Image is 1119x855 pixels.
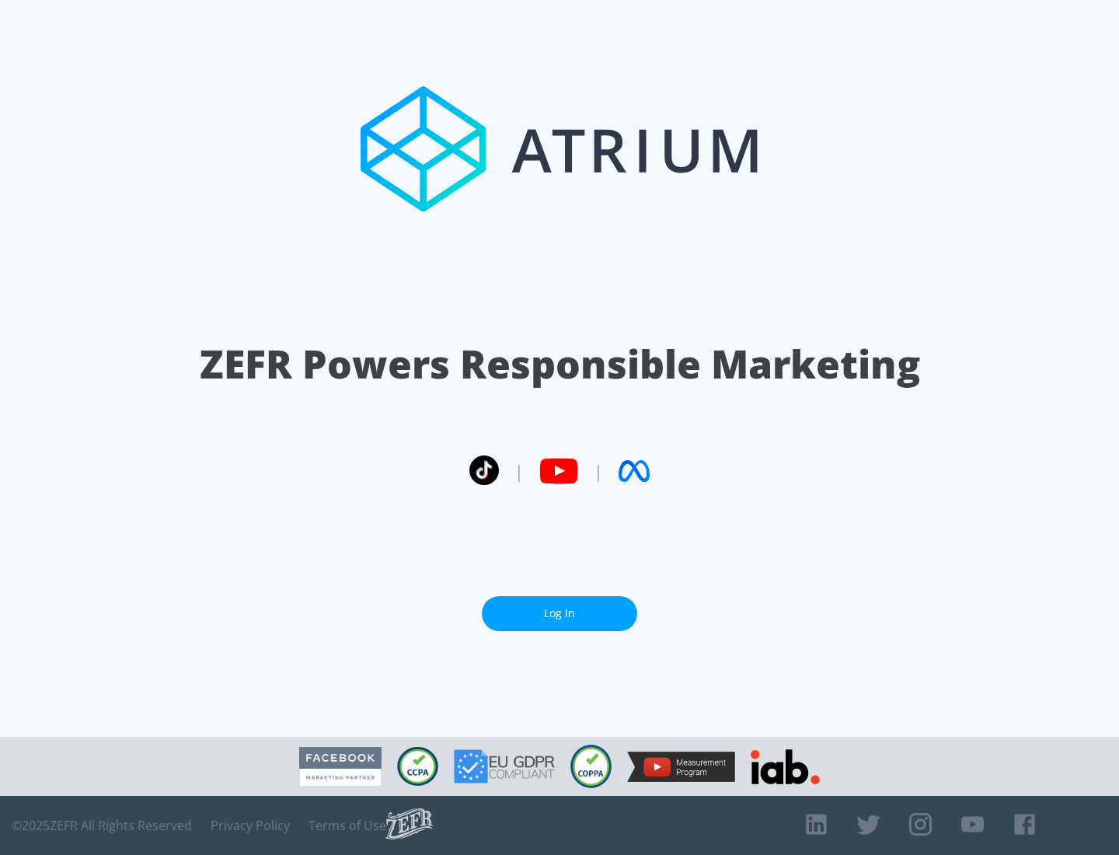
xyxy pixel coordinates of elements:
a: Privacy Policy [211,818,290,833]
img: YouTube Measurement Program [627,752,735,782]
a: Terms of Use [309,818,386,833]
span: | [594,459,603,483]
img: IAB [751,749,820,784]
img: COPPA Compliant [570,745,612,788]
span: © 2025 ZEFR All Rights Reserved [12,818,192,833]
a: Log In [482,596,637,631]
img: Facebook Marketing Partner [299,747,382,787]
h1: ZEFR Powers Responsible Marketing [200,337,920,391]
img: CCPA Compliant [397,747,438,786]
img: GDPR Compliant [454,749,555,783]
span: | [514,459,524,483]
